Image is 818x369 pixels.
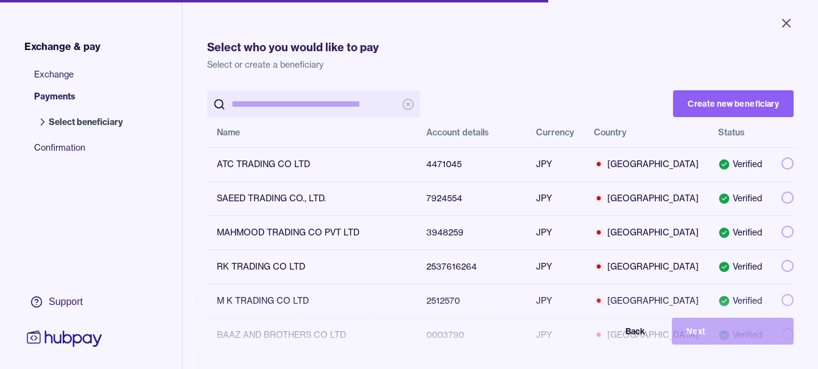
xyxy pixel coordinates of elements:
[417,147,526,181] td: 4471045
[34,142,135,163] span: Confirmation
[34,68,135,90] span: Exchange
[594,295,699,307] span: [GEOGRAPHIC_DATA]
[24,289,105,315] a: Support
[49,116,123,128] span: Select beneficiary
[526,284,584,318] td: JPY
[24,39,100,54] span: Exchange & pay
[417,215,526,249] td: 3948259
[207,39,794,56] h1: Select who you would like to pay
[207,59,794,71] p: Select or create a beneficiary
[718,192,762,204] div: Verified
[526,249,584,284] td: JPY
[231,90,396,118] input: search
[417,118,526,147] th: Account details
[584,118,708,147] th: Country
[207,249,417,284] td: RK TRADING CO LTD
[594,158,699,170] span: [GEOGRAPHIC_DATA]
[417,249,526,284] td: 2537616264
[526,118,584,147] th: Currency
[207,118,417,147] th: Name
[207,284,417,318] td: M K TRADING CO LTD
[207,215,417,249] td: MAHMOOD TRADING CO PVT LTD
[207,181,417,215] td: SAEED TRADING CO., LTD.
[764,10,808,37] button: Close
[594,260,699,273] span: [GEOGRAPHIC_DATA]
[49,295,83,309] div: Support
[718,260,762,273] div: Verified
[417,284,526,318] td: 2512570
[526,181,584,215] td: JPY
[718,295,762,307] div: Verified
[673,90,794,117] button: Create new beneficiary
[718,158,762,170] div: Verified
[417,181,526,215] td: 7924554
[207,147,417,181] td: ATC TRADING CO LTD
[708,118,772,147] th: Status
[718,226,762,238] div: Verified
[594,226,699,238] span: [GEOGRAPHIC_DATA]
[594,192,699,204] span: [GEOGRAPHIC_DATA]
[526,147,584,181] td: JPY
[526,215,584,249] td: JPY
[34,90,135,112] span: Payments
[538,318,660,345] button: Back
